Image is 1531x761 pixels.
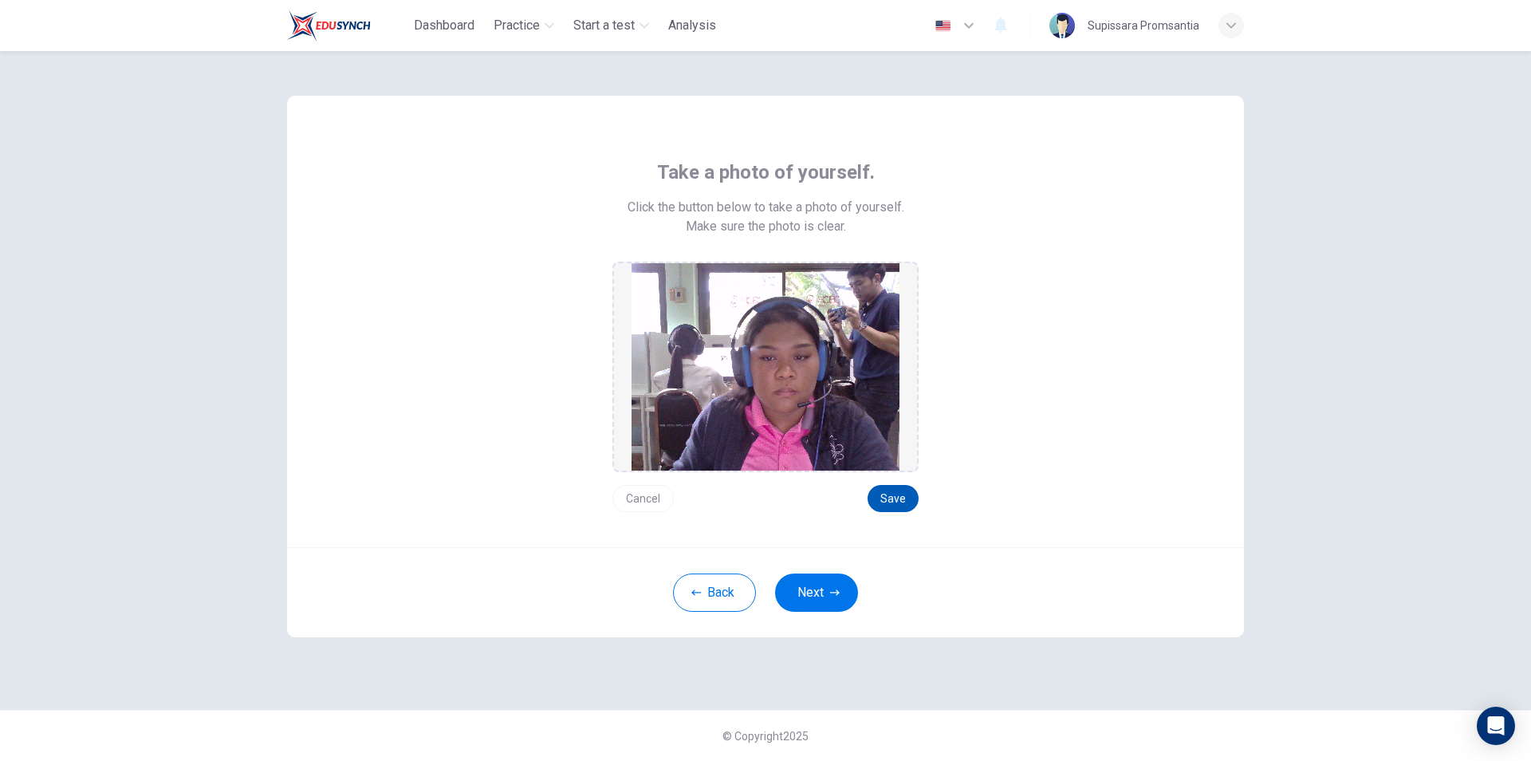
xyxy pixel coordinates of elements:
button: Dashboard [407,11,481,40]
span: Start a test [573,16,635,35]
div: Open Intercom Messenger [1477,707,1515,745]
span: Practice [494,16,540,35]
span: Dashboard [414,16,474,35]
img: preview screemshot [632,263,899,471]
button: Analysis [662,11,722,40]
span: Make sure the photo is clear. [686,217,846,236]
span: Analysis [668,16,716,35]
span: Click the button below to take a photo of yourself. [628,198,904,217]
button: Save [868,485,919,512]
img: Profile picture [1049,13,1075,38]
img: en [933,20,953,32]
button: Start a test [567,11,655,40]
button: Cancel [612,485,674,512]
button: Practice [487,11,561,40]
a: Train Test logo [287,10,407,41]
button: Back [673,574,756,612]
div: Supissara Promsantia [1088,16,1199,35]
span: © Copyright 2025 [722,730,809,743]
span: Take a photo of yourself. [657,160,875,185]
button: Next [775,574,858,612]
img: Train Test logo [287,10,371,41]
